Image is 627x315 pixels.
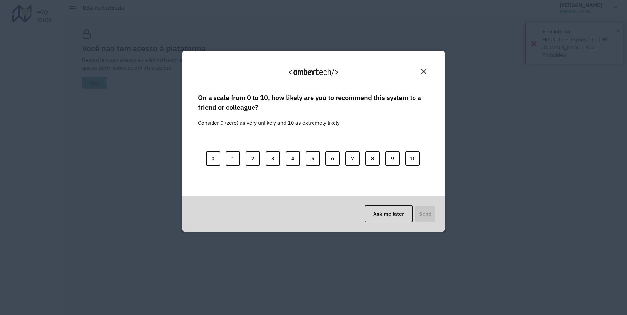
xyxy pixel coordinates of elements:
button: 1 [226,151,240,166]
button: 5 [306,151,320,166]
img: Close [421,69,426,74]
button: 9 [385,151,400,166]
img: Logo Ambevtech [289,68,338,76]
button: 4 [286,151,300,166]
label: Consider 0 (zero) as very unlikely and 10 as extremely likely. [198,111,341,127]
button: Ask me later [365,205,413,222]
button: 8 [365,151,380,166]
button: 3 [266,151,280,166]
button: 7 [345,151,360,166]
button: Close [419,66,429,77]
button: 2 [246,151,260,166]
label: On a scale from 0 to 10, how likely are you to recommend this system to a friend or colleague? [198,93,429,113]
button: 6 [325,151,340,166]
button: 0 [206,151,220,166]
button: 10 [405,151,420,166]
